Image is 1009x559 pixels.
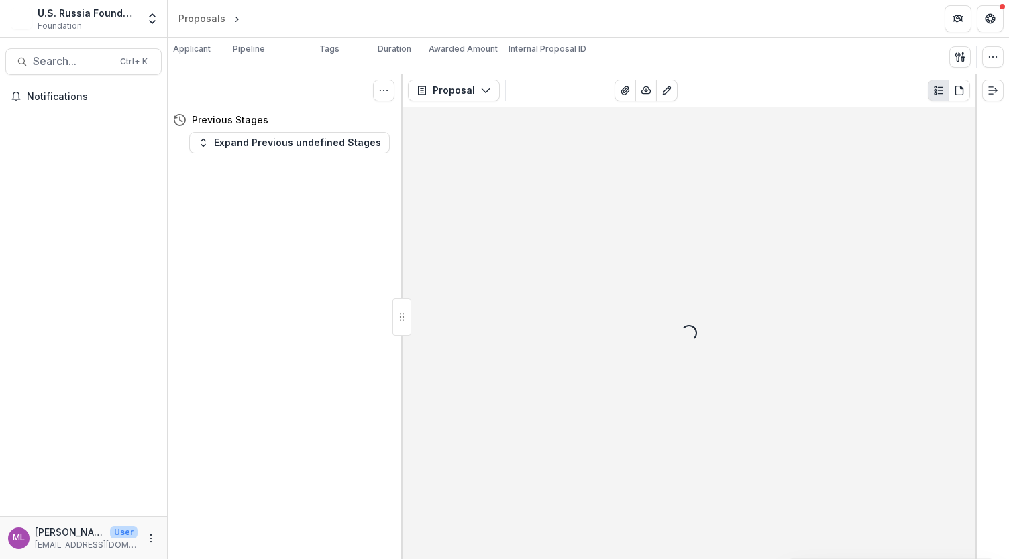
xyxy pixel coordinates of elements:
[143,5,162,32] button: Open entity switcher
[173,43,211,55] p: Applicant
[192,113,268,127] h4: Previous Stages
[13,534,25,542] div: Maria Lvova
[38,6,138,20] div: U.S. Russia Foundation
[5,48,162,75] button: Search...
[33,55,112,68] span: Search...
[38,20,82,32] span: Foundation
[945,5,971,32] button: Partners
[117,54,150,69] div: Ctrl + K
[35,539,138,551] p: [EMAIL_ADDRESS][DOMAIN_NAME]
[27,91,156,103] span: Notifications
[928,80,949,101] button: Plaintext view
[173,9,231,28] a: Proposals
[982,80,1004,101] button: Expand right
[429,43,498,55] p: Awarded Amount
[319,43,339,55] p: Tags
[5,86,162,107] button: Notifications
[189,132,390,153] button: Expand Previous undefined Stages
[35,525,105,539] p: [PERSON_NAME]
[178,11,225,25] div: Proposals
[949,80,970,101] button: PDF view
[233,43,265,55] p: Pipeline
[173,9,300,28] nav: breadcrumb
[509,43,586,55] p: Internal Proposal ID
[373,80,394,101] button: Toggle View Cancelled Tasks
[615,80,636,101] button: View Attached Files
[110,526,138,538] p: User
[408,80,500,101] button: Proposal
[143,530,159,546] button: More
[656,80,678,101] button: Edit as form
[977,5,1004,32] button: Get Help
[378,43,411,55] p: Duration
